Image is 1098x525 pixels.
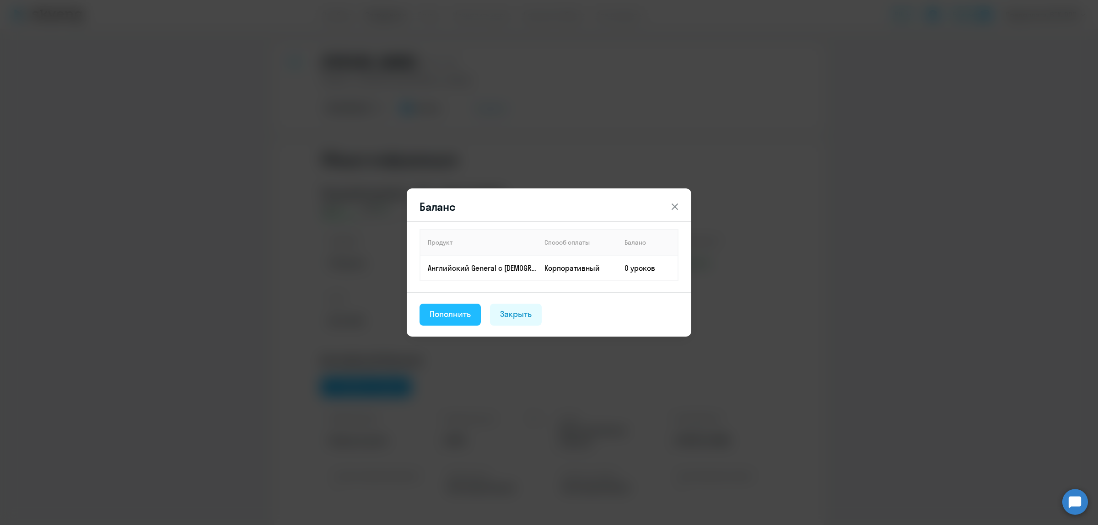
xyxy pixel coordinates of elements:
[490,304,542,326] button: Закрыть
[500,308,532,320] div: Закрыть
[617,230,678,255] th: Баланс
[420,304,481,326] button: Пополнить
[430,308,471,320] div: Пополнить
[537,255,617,281] td: Корпоративный
[428,263,537,273] p: Английский General с [DEMOGRAPHIC_DATA] преподавателем
[420,230,537,255] th: Продукт
[407,199,691,214] header: Баланс
[537,230,617,255] th: Способ оплаты
[617,255,678,281] td: 0 уроков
